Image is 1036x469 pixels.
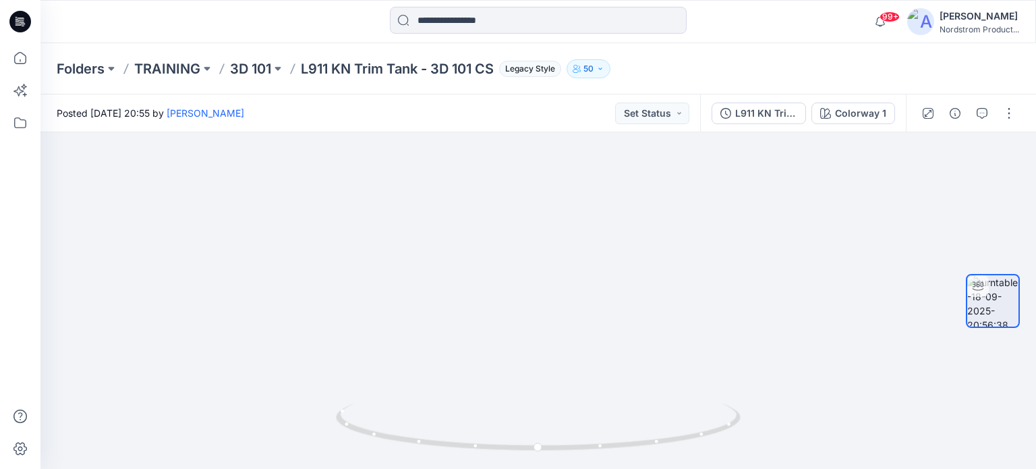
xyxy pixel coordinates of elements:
[583,61,594,76] p: 50
[230,59,271,78] a: 3D 101
[57,106,244,120] span: Posted [DATE] 20:55 by
[880,11,900,22] span: 99+
[967,275,1018,327] img: turntable-18-09-2025-20:56:38
[134,59,200,78] a: TRAINING
[712,103,806,124] button: L911 KN Trim Tank - 3D 101
[499,61,561,77] span: Legacy Style
[735,106,797,121] div: L911 KN Trim Tank - 3D 101
[940,8,1019,24] div: [PERSON_NAME]
[567,59,610,78] button: 50
[494,59,561,78] button: Legacy Style
[835,106,886,121] div: Colorway 1
[944,103,966,124] button: Details
[940,24,1019,34] div: Nordstrom Product...
[330,92,747,469] img: eyJhbGciOiJIUzI1NiIsImtpZCI6IjAiLCJzbHQiOiJzZXMiLCJ0eXAiOiJKV1QifQ.eyJkYXRhIjp7InR5cGUiOiJzdG9yYW...
[301,59,494,78] p: L911 KN Trim Tank - 3D 101 CS
[811,103,895,124] button: Colorway 1
[57,59,105,78] a: Folders
[907,8,934,35] img: avatar
[167,107,244,119] a: [PERSON_NAME]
